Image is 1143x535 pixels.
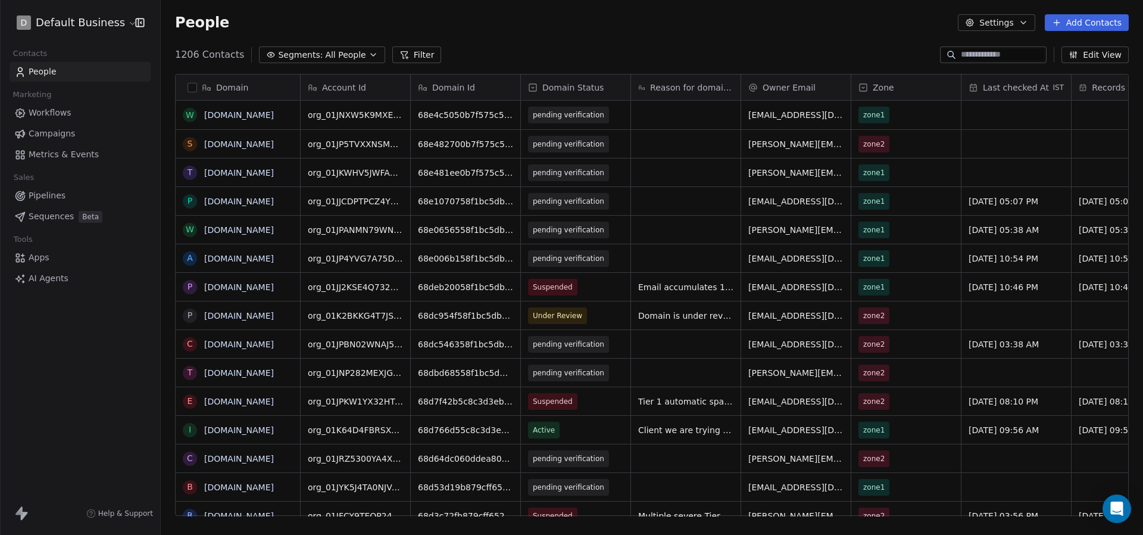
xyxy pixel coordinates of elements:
[418,510,513,522] span: 68d3c72fb879cff6524fc29e
[10,186,151,206] a: Pipelines
[969,424,1064,436] span: [DATE] 09:56 AM
[216,82,248,94] span: Domain
[418,396,513,408] span: 68d7f42b5c8c3d3eb6f42ac3
[969,281,1064,293] span: [DATE] 10:46 PM
[533,224,604,236] span: pending verification
[418,367,513,379] span: 68dbd68558f1bc5db7e077e8
[533,396,573,408] span: Suspended
[204,397,274,406] a: [DOMAIN_NAME]
[748,481,844,493] span: [EMAIL_ADDRESS][DOMAIN_NAME]
[863,310,885,322] span: zone2
[969,253,1064,265] span: [DATE] 10:54 PM
[308,138,403,150] span: org_01JP5TVXXNSMXYQTRG5JQW7D2Q
[176,74,300,100] div: Domain
[418,424,513,436] span: 68d766d55c8c3d3eb6f03a84
[748,510,844,522] span: [PERSON_NAME][EMAIL_ADDRESS][DOMAIN_NAME]
[418,253,513,265] span: 68e006b158f1bc5db717d653
[29,127,75,140] span: Campaigns
[204,282,274,292] a: [DOMAIN_NAME]
[29,189,65,202] span: Pipelines
[188,195,192,207] div: p
[308,510,403,522] span: org_01JFCY9TEQP24FH23A2B6KFNC9
[204,483,274,492] a: [DOMAIN_NAME]
[418,138,513,150] span: 68e482700b7f575c5696a288
[10,207,151,226] a: SequencesBeta
[969,224,1064,236] span: [DATE] 05:38 AM
[29,107,71,119] span: Workflows
[873,82,894,94] span: Zone
[969,195,1064,207] span: [DATE] 05:07 PM
[188,309,192,322] div: p
[308,310,403,322] span: org_01K2BKKG4T7JSPXTE3J3QNTTBX
[863,109,885,121] span: zone1
[533,510,573,522] span: Suspended
[418,109,513,121] span: 68e4c5050b7f575c569bd38b
[308,281,403,293] span: org_01JJ2KSE4Q732QP6SBMVZS764E
[418,281,513,293] span: 68deb20058f1bc5db708d6ef
[748,138,844,150] span: [PERSON_NAME][EMAIL_ADDRESS][DOMAIN_NAME]
[10,145,151,164] a: Metrics & Events
[308,253,403,265] span: org_01JP4YVG7A75DJXREQ4WDBVPH9
[204,511,274,521] a: [DOMAIN_NAME]
[748,109,844,121] span: [EMAIL_ADDRESS][DOMAIN_NAME]
[748,310,844,322] span: [EMAIL_ADDRESS][DOMAIN_NAME]
[188,366,193,379] div: t
[204,340,274,349] a: [DOMAIN_NAME]
[958,14,1035,31] button: Settings
[308,424,403,436] span: org_01K64D4FBRSXTTHJPN8HN763CK
[204,197,274,206] a: [DOMAIN_NAME]
[533,109,604,121] span: pending verification
[29,272,68,285] span: AI Agents
[638,510,733,522] span: Multiple severe Tier 1 violations detected: Semantic Address Verification Failure, Sender Identit...
[8,231,38,248] span: Tools
[748,424,844,436] span: [EMAIL_ADDRESS][DOMAIN_NAME]
[863,138,885,150] span: zone2
[748,281,844,293] span: [EMAIL_ADDRESS][DOMAIN_NAME]
[204,110,274,120] a: [DOMAIN_NAME]
[204,139,274,149] a: [DOMAIN_NAME]
[187,509,193,522] div: r
[176,101,301,517] div: grid
[748,367,844,379] span: [PERSON_NAME][EMAIL_ADDRESS][DOMAIN_NAME]
[204,311,274,321] a: [DOMAIN_NAME]
[10,248,151,267] a: Apps
[8,86,57,104] span: Marketing
[863,396,885,408] span: zone2
[175,48,244,62] span: 1206 Contacts
[308,224,403,236] span: org_01JPANMN79WNN3H8WG61FN7N3V
[36,15,125,30] span: Default Business
[533,481,604,493] span: pending verification
[863,424,885,436] span: zone1
[1103,494,1131,523] div: Open Intercom Messenger
[29,148,99,161] span: Metrics & Events
[863,281,885,293] span: zone1
[188,166,193,179] div: t
[204,168,274,178] a: [DOMAIN_NAME]
[29,251,49,264] span: Apps
[748,253,844,265] span: [EMAIL_ADDRESS][DOMAIN_NAME]
[10,103,151,123] a: Workflows
[533,138,604,150] span: pending verification
[533,367,604,379] span: pending verification
[638,424,733,436] span: Client we are trying to onboard. Tung, referred by [PERSON_NAME]. Affilaite marketer. Had signs o...
[533,310,582,322] span: Under Review
[533,195,604,207] span: pending verification
[650,82,733,94] span: Reason for domain update
[189,424,191,436] div: i
[533,453,604,465] span: pending verification
[204,225,274,235] a: [DOMAIN_NAME]
[418,167,513,179] span: 68e481ee0b7f575c56969210
[8,45,52,63] span: Contacts
[638,310,733,322] span: Domain is under review due to elevated complaint rate 0.09% (Allowed ≤0.05%).
[1061,46,1129,63] button: Edit View
[1045,14,1129,31] button: Add Contacts
[533,281,573,293] span: Suspended
[631,74,741,100] div: Reason for domain update
[748,338,844,350] span: [EMAIL_ADDRESS][DOMAIN_NAME]
[10,124,151,144] a: Campaigns
[411,74,520,100] div: Domain Id
[204,425,274,435] a: [DOMAIN_NAME]
[29,66,57,78] span: People
[308,481,403,493] span: org_01JYK5J4TA0NJVA6PQ8FDQEWWQ
[533,167,604,179] span: pending verification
